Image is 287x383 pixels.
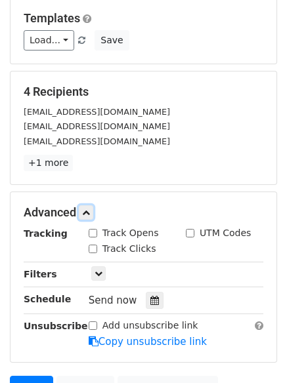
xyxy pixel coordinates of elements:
a: Copy unsubscribe link [89,336,207,348]
button: Save [95,30,129,50]
small: [EMAIL_ADDRESS][DOMAIN_NAME] [24,136,170,146]
strong: Unsubscribe [24,321,88,331]
a: Load... [24,30,74,50]
a: +1 more [24,155,73,171]
label: UTM Codes [200,226,251,240]
a: Templates [24,11,80,25]
strong: Filters [24,269,57,279]
label: Track Opens [102,226,159,240]
h5: Advanced [24,205,263,220]
strong: Schedule [24,294,71,304]
iframe: Chat Widget [221,320,287,383]
small: [EMAIL_ADDRESS][DOMAIN_NAME] [24,107,170,117]
label: Track Clicks [102,242,156,256]
span: Send now [89,294,137,306]
strong: Tracking [24,228,68,239]
h5: 4 Recipients [24,85,263,99]
small: [EMAIL_ADDRESS][DOMAIN_NAME] [24,121,170,131]
label: Add unsubscribe link [102,319,198,333]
